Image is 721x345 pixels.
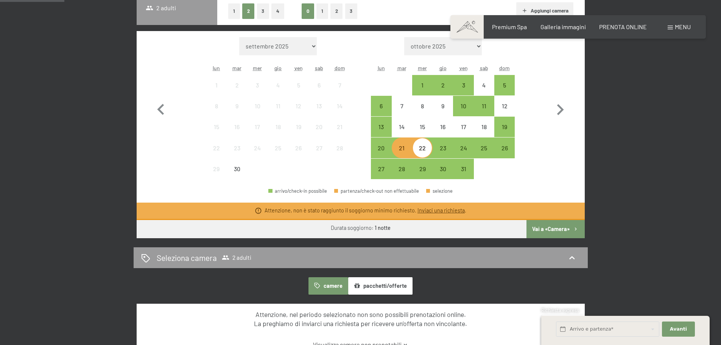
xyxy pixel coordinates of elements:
[433,145,452,164] div: 23
[371,159,391,179] div: arrivo/check-in possibile
[417,207,465,214] a: Inviaci una richiesta
[494,117,515,137] div: arrivo/check-in possibile
[309,117,329,137] div: Sat Sep 20 2025
[670,326,687,333] span: Avanti
[392,166,411,185] div: 28
[227,96,247,116] div: arrivo/check-in non effettuabile
[247,117,268,137] div: arrivo/check-in non effettuabile
[474,117,494,137] div: arrivo/check-in non effettuabile
[433,75,453,95] div: Thu Oct 02 2025
[269,103,288,122] div: 11
[453,137,473,158] div: arrivo/check-in possibile
[494,117,515,137] div: Sun Oct 19 2025
[330,145,349,164] div: 28
[454,103,473,122] div: 10
[371,96,391,116] div: arrivo/check-in possibile
[206,137,227,158] div: Mon Sep 22 2025
[316,3,328,19] button: 1
[227,75,247,95] div: arrivo/check-in non effettuabile
[288,117,309,137] div: arrivo/check-in non effettuabile
[310,124,329,143] div: 20
[309,75,329,95] div: Sat Sep 06 2025
[412,137,433,158] div: arrivo/check-in possibile
[268,75,288,95] div: arrivo/check-in non effettuabile
[309,75,329,95] div: arrivo/check-in non effettuabile
[247,137,268,158] div: arrivo/check-in non effettuabile
[454,166,473,185] div: 31
[257,3,269,19] button: 3
[269,82,288,101] div: 4
[207,124,226,143] div: 15
[453,159,473,179] div: Fri Oct 31 2025
[206,117,227,137] div: Mon Sep 15 2025
[475,82,494,101] div: 4
[331,224,391,232] div: Durata soggiorno:
[227,124,246,143] div: 16
[330,103,349,122] div: 14
[392,96,412,116] div: Tue Oct 07 2025
[372,145,391,164] div: 20
[413,145,432,164] div: 22
[439,65,447,71] abbr: giovedì
[227,103,246,122] div: 9
[227,82,246,101] div: 2
[426,189,453,194] div: selezione
[309,117,329,137] div: arrivo/check-in non effettuabile
[265,207,466,214] div: Attenzione, non è stato raggiunto il soggiorno minimo richiesto. .
[206,137,227,158] div: arrivo/check-in non effettuabile
[371,117,391,137] div: Mon Oct 13 2025
[206,75,227,95] div: Mon Sep 01 2025
[207,103,226,122] div: 8
[289,145,308,164] div: 26
[329,75,350,95] div: arrivo/check-in non effettuabile
[495,103,514,122] div: 12
[494,75,515,95] div: Sun Oct 05 2025
[474,137,494,158] div: arrivo/check-in possibile
[433,124,452,143] div: 16
[207,166,226,185] div: 29
[288,96,309,116] div: Fri Sep 12 2025
[308,277,348,295] button: camere
[269,145,288,164] div: 25
[371,137,391,158] div: Mon Oct 20 2025
[372,103,391,122] div: 6
[392,103,411,122] div: 7
[371,96,391,116] div: Mon Oct 06 2025
[474,137,494,158] div: Sat Oct 25 2025
[392,137,412,158] div: Tue Oct 21 2025
[309,96,329,116] div: Sat Sep 13 2025
[268,117,288,137] div: Thu Sep 18 2025
[248,124,267,143] div: 17
[433,137,453,158] div: Thu Oct 23 2025
[453,75,473,95] div: arrivo/check-in possibile
[433,96,453,116] div: Thu Oct 09 2025
[453,117,473,137] div: Fri Oct 17 2025
[227,96,247,116] div: Tue Sep 09 2025
[274,65,282,71] abbr: giovedì
[433,96,453,116] div: arrivo/check-in non effettuabile
[494,137,515,158] div: Sun Oct 26 2025
[475,145,494,164] div: 25
[268,137,288,158] div: arrivo/check-in non effettuabile
[309,96,329,116] div: arrivo/check-in non effettuabile
[392,124,411,143] div: 14
[371,137,391,158] div: arrivo/check-in possibile
[248,145,267,164] div: 24
[288,137,309,158] div: Fri Sep 26 2025
[150,37,172,180] button: Mese precedente
[330,82,349,101] div: 7
[329,96,350,116] div: arrivo/check-in non effettuabile
[433,159,453,179] div: Thu Oct 30 2025
[329,117,350,137] div: arrivo/check-in non effettuabile
[378,65,385,71] abbr: lunedì
[227,166,246,185] div: 30
[248,103,267,122] div: 10
[495,82,514,101] div: 5
[222,254,251,261] span: 2 adulti
[475,124,494,143] div: 18
[433,117,453,137] div: Thu Oct 16 2025
[516,2,573,19] button: Aggiungi camera
[207,145,226,164] div: 22
[375,225,391,231] b: 1 notte
[146,4,176,12] span: 2 adulti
